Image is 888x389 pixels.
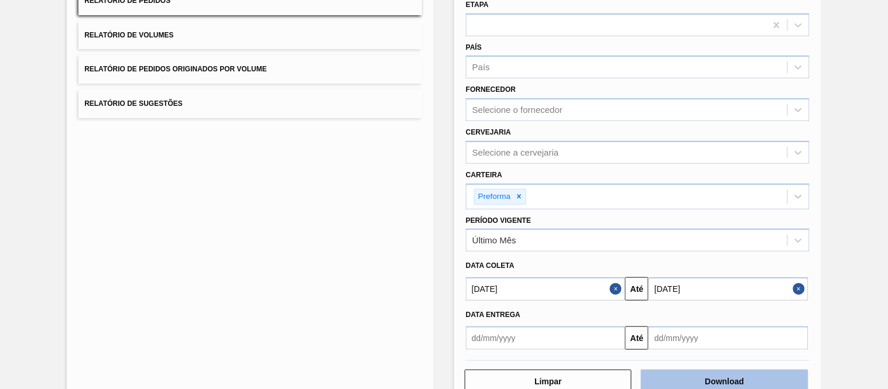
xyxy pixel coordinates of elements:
[475,190,513,204] div: Preforma
[84,65,267,73] span: Relatório de Pedidos Originados por Volume
[466,171,502,179] label: Carteira
[649,277,808,301] input: dd/mm/yyyy
[472,105,563,115] div: Selecione o fornecedor
[78,55,422,84] button: Relatório de Pedidos Originados por Volume
[466,1,489,9] label: Etapa
[625,277,649,301] button: Até
[466,261,515,270] span: Data coleta
[84,31,173,39] span: Relatório de Volumes
[78,21,422,50] button: Relatório de Volumes
[466,43,482,51] label: País
[472,63,490,73] div: País
[84,99,183,108] span: Relatório de Sugestões
[610,277,625,301] button: Close
[466,277,625,301] input: dd/mm/yyyy
[466,128,511,136] label: Cervejaria
[472,147,559,157] div: Selecione a cervejaria
[793,277,808,301] button: Close
[78,89,422,118] button: Relatório de Sugestões
[466,85,516,94] label: Fornecedor
[625,326,649,350] button: Até
[466,311,520,319] span: Data entrega
[472,236,516,246] div: Último Mês
[466,216,531,225] label: Período Vigente
[466,326,625,350] input: dd/mm/yyyy
[649,326,808,350] input: dd/mm/yyyy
